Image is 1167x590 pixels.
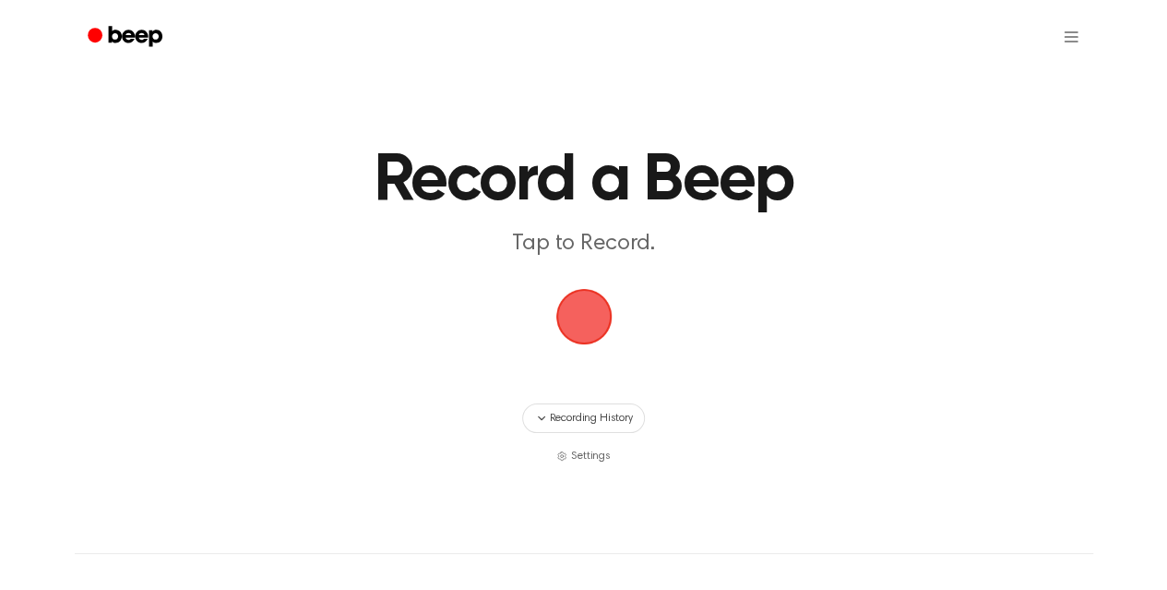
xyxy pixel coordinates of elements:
a: Beep [75,19,179,55]
button: Open menu [1049,15,1093,59]
h1: Record a Beep [199,148,968,214]
span: Recording History [549,410,632,427]
button: Beep Logo [556,289,612,344]
span: Settings [571,448,611,464]
button: Settings [556,448,611,464]
p: Tap to Record. [230,229,938,259]
button: Recording History [522,403,644,433]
